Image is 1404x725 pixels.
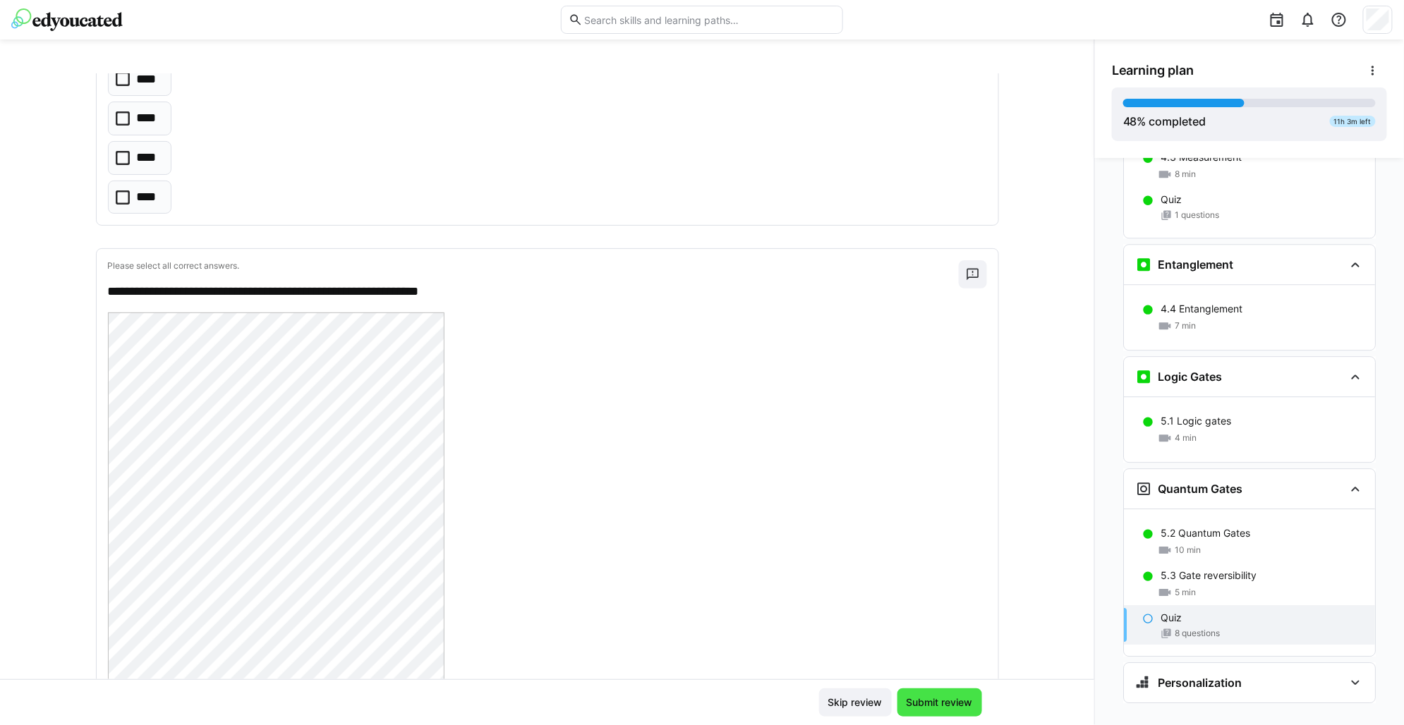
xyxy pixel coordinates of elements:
h3: Logic Gates [1158,370,1222,384]
h3: Personalization [1158,676,1242,690]
input: Search skills and learning paths… [583,13,835,26]
span: 8 questions [1175,628,1220,639]
span: 7 min [1175,320,1196,331]
span: Learning plan [1112,63,1194,78]
p: 4.4 Entanglement [1161,302,1242,316]
p: Quiz [1161,193,1182,207]
p: 5.3 Gate reversibility [1161,568,1257,583]
span: 5 min [1175,587,1196,598]
span: Skip review [826,695,885,709]
button: Skip review [819,688,892,717]
p: 5.1 Logic gates [1161,414,1231,428]
div: 11h 3m left [1330,116,1376,127]
span: 1 questions [1175,209,1219,221]
p: Please select all correct answers. [108,260,959,272]
p: Quiz [1161,611,1182,625]
p: 5.2 Quantum Gates [1161,526,1250,540]
span: 8 min [1175,169,1196,180]
h3: Entanglement [1158,257,1233,272]
span: 4 min [1175,432,1197,444]
span: 10 min [1175,544,1201,556]
button: Submit review [897,688,982,717]
div: % completed [1123,113,1206,130]
h3: Quantum Gates [1158,482,1242,496]
span: Submit review [904,695,975,709]
span: 48 [1123,114,1137,128]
